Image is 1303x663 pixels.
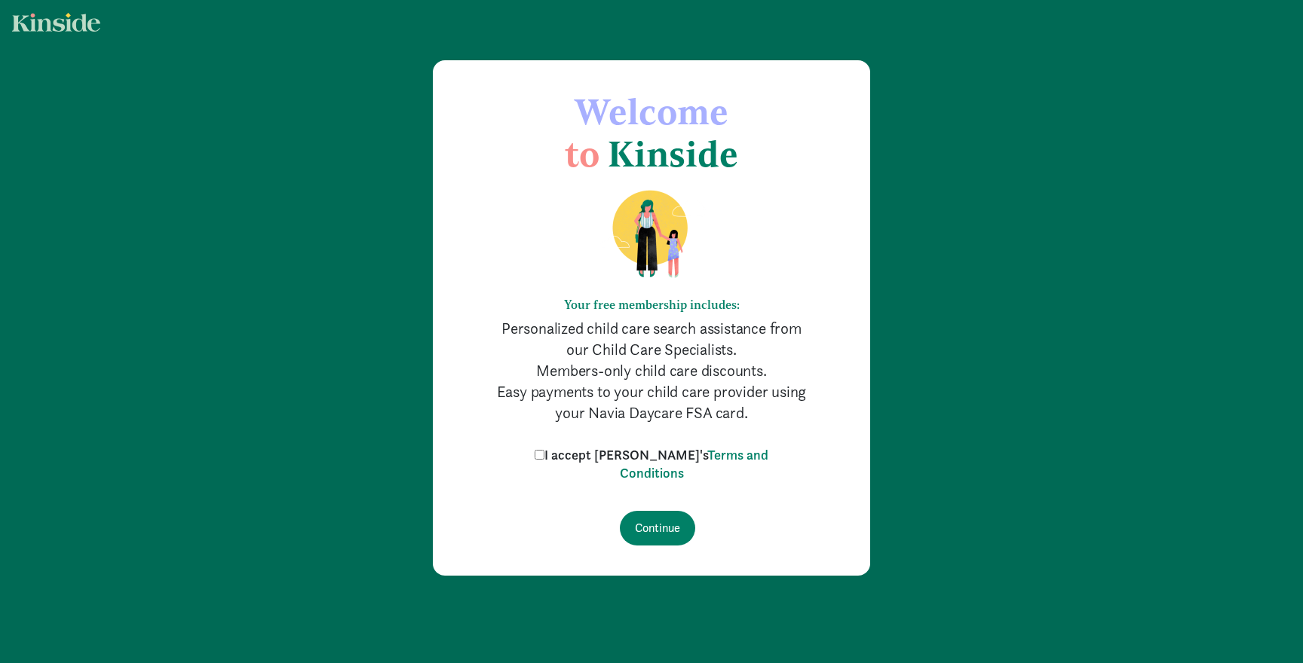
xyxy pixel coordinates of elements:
span: Kinside [608,132,738,176]
img: light.svg [12,13,100,32]
span: Welcome [575,90,728,133]
a: Terms and Conditions [620,446,769,481]
label: I accept [PERSON_NAME]'s [531,446,772,482]
h6: Your free membership includes: [493,298,810,312]
p: Personalized child care search assistance from our Child Care Specialists. [493,318,810,360]
input: I accept [PERSON_NAME]'sTerms and Conditions [535,450,544,460]
p: Members-only child care discounts. [493,360,810,381]
span: to [565,132,599,176]
img: illustration-mom-daughter.png [594,189,710,280]
input: Continue [620,511,695,545]
p: Easy payments to your child care provider using your Navia Daycare FSA card. [493,381,810,423]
